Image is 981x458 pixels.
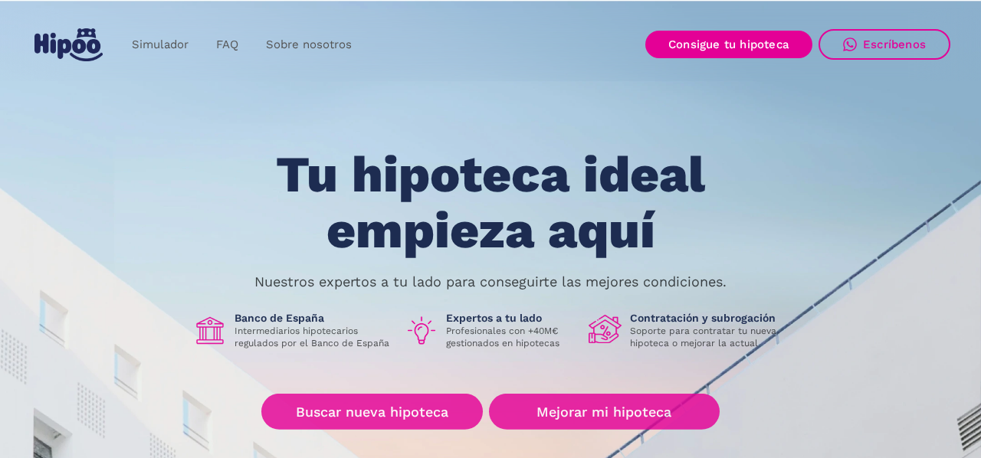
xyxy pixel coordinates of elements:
h1: Expertos a tu lado [446,312,576,326]
p: Nuestros expertos a tu lado para conseguirte las mejores condiciones. [254,276,727,288]
a: Escríbenos [819,29,950,60]
a: Buscar nueva hipoteca [261,394,483,430]
p: Intermediarios hipotecarios regulados por el Banco de España [235,326,392,350]
h1: Banco de España [235,312,392,326]
a: Mejorar mi hipoteca [489,394,720,430]
h1: Tu hipoteca ideal empieza aquí [200,148,781,259]
h1: Contratación y subrogación [630,312,788,326]
p: Soporte para contratar tu nueva hipoteca o mejorar la actual [630,326,788,350]
a: Consigue tu hipoteca [645,31,812,58]
a: Sobre nosotros [252,30,366,60]
a: Simulador [118,30,202,60]
div: Escríbenos [863,38,926,51]
a: FAQ [202,30,252,60]
a: home [31,22,106,67]
p: Profesionales con +40M€ gestionados en hipotecas [446,326,576,350]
